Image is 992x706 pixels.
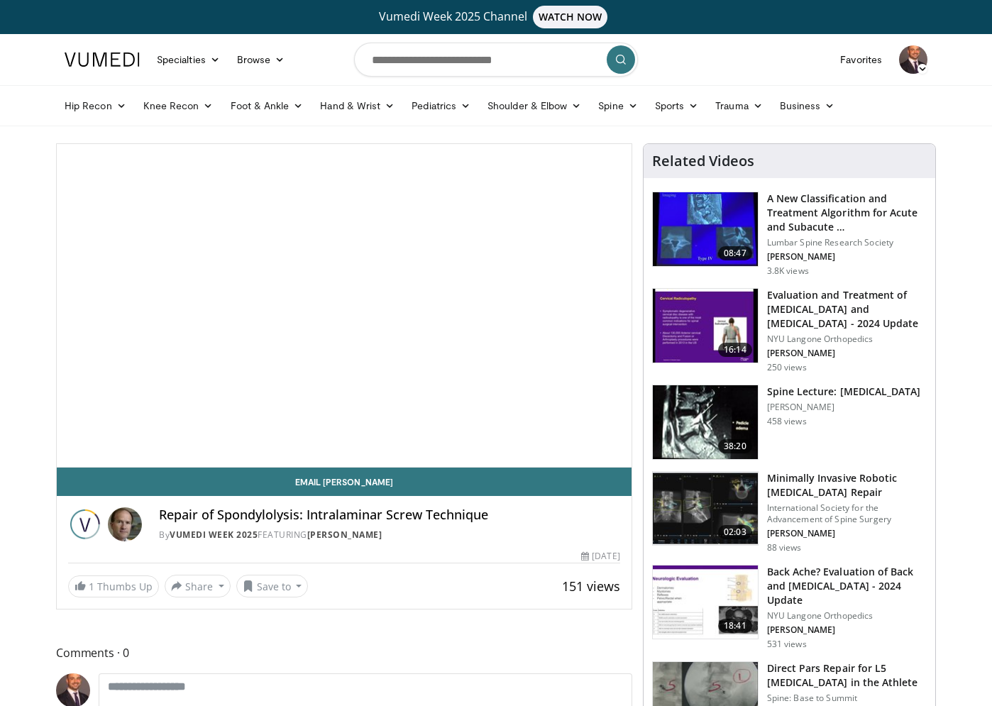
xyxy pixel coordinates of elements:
[354,43,638,77] input: Search topics, interventions
[653,385,758,459] img: 3bed94a4-e6b3-412e-8a59-75bfb3887198.150x105_q85_crop-smart_upscale.jpg
[57,468,632,496] a: Email [PERSON_NAME]
[652,385,927,460] a: 38:20 Spine Lecture: [MEDICAL_DATA] [PERSON_NAME] 458 views
[646,92,707,120] a: Sports
[653,566,758,639] img: 605b772b-d4a4-411d-b2d9-4aa13a298282.150x105_q85_crop-smart_upscale.jpg
[590,92,646,120] a: Spine
[767,416,807,427] p: 458 views
[767,251,927,263] p: [PERSON_NAME]
[236,575,309,597] button: Save to
[718,246,752,260] span: 08:47
[68,575,159,597] a: 1 Thumbs Up
[767,610,927,622] p: NYU Langone Orthopedics
[767,502,927,525] p: International Society for the Advancement of Spine Surgery
[653,289,758,363] img: 1a598c51-3453-4b74-b1fb-c0d8dcccbb07.150x105_q85_crop-smart_upscale.jpg
[832,45,891,74] a: Favorites
[771,92,844,120] a: Business
[56,92,135,120] a: Hip Recon
[652,565,927,650] a: 18:41 Back Ache? Evaluation of Back and [MEDICAL_DATA] - 2024 Update NYU Langone Orthopedics [PER...
[228,45,294,74] a: Browse
[767,333,927,345] p: NYU Langone Orthopedics
[767,265,809,277] p: 3.8K views
[159,507,620,523] h4: Repair of Spondylolysis: Intralaminar Screw Technique
[403,92,479,120] a: Pediatrics
[767,237,927,248] p: Lumbar Spine Research Society
[65,53,140,67] img: VuMedi Logo
[767,528,927,539] p: [PERSON_NAME]
[68,507,102,541] img: Vumedi Week 2025
[718,343,752,357] span: 16:14
[652,192,927,277] a: 08:47 A New Classification and Treatment Algorithm for Acute and Subacute … Lumbar Spine Research...
[767,565,927,607] h3: Back Ache? Evaluation of Back and [MEDICAL_DATA] - 2024 Update
[533,6,608,28] span: WATCH NOW
[89,580,94,593] span: 1
[653,192,758,266] img: 4a81f6ba-c3e9-4053-8c9f-d15a6dae0028.150x105_q85_crop-smart_upscale.jpg
[767,661,927,690] h3: Direct Pars Repair for L5 [MEDICAL_DATA] in the Athlete
[159,529,620,541] div: By FEATURING
[222,92,312,120] a: Foot & Ankle
[718,619,752,633] span: 18:41
[57,144,632,468] video-js: Video Player
[652,471,927,553] a: 02:03 Minimally Invasive Robotic [MEDICAL_DATA] Repair International Society for the Advancement ...
[652,153,754,170] h4: Related Videos
[767,385,921,399] h3: Spine Lecture: [MEDICAL_DATA]
[562,578,620,595] span: 151 views
[67,6,925,28] a: Vumedi Week 2025 ChannelWATCH NOW
[767,471,927,500] h3: Minimally Invasive Robotic [MEDICAL_DATA] Repair
[479,92,590,120] a: Shoulder & Elbow
[653,472,758,546] img: bb9d8f15-62c7-48b0-9d9a-3ac740ade6e5.150x105_q85_crop-smart_upscale.jpg
[767,192,927,234] h3: A New Classification and Treatment Algorithm for Acute and Subacute …
[899,45,927,74] img: Avatar
[581,550,619,563] div: [DATE]
[108,507,142,541] img: Avatar
[767,288,927,331] h3: Evaluation and Treatment of [MEDICAL_DATA] and [MEDICAL_DATA] - 2024 Update
[767,348,927,359] p: [PERSON_NAME]
[718,525,752,539] span: 02:03
[767,693,927,704] p: Spine: Base to Summit
[767,639,807,650] p: 531 views
[148,45,228,74] a: Specialties
[767,542,802,553] p: 88 views
[767,624,927,636] p: [PERSON_NAME]
[312,92,403,120] a: Hand & Wrist
[56,644,632,662] span: Comments 0
[135,92,222,120] a: Knee Recon
[652,288,927,373] a: 16:14 Evaluation and Treatment of [MEDICAL_DATA] and [MEDICAL_DATA] - 2024 Update NYU Langone Ort...
[767,362,807,373] p: 250 views
[767,402,921,413] p: [PERSON_NAME]
[718,439,752,453] span: 38:20
[307,529,382,541] a: [PERSON_NAME]
[170,529,258,541] a: Vumedi Week 2025
[707,92,771,120] a: Trauma
[165,575,231,597] button: Share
